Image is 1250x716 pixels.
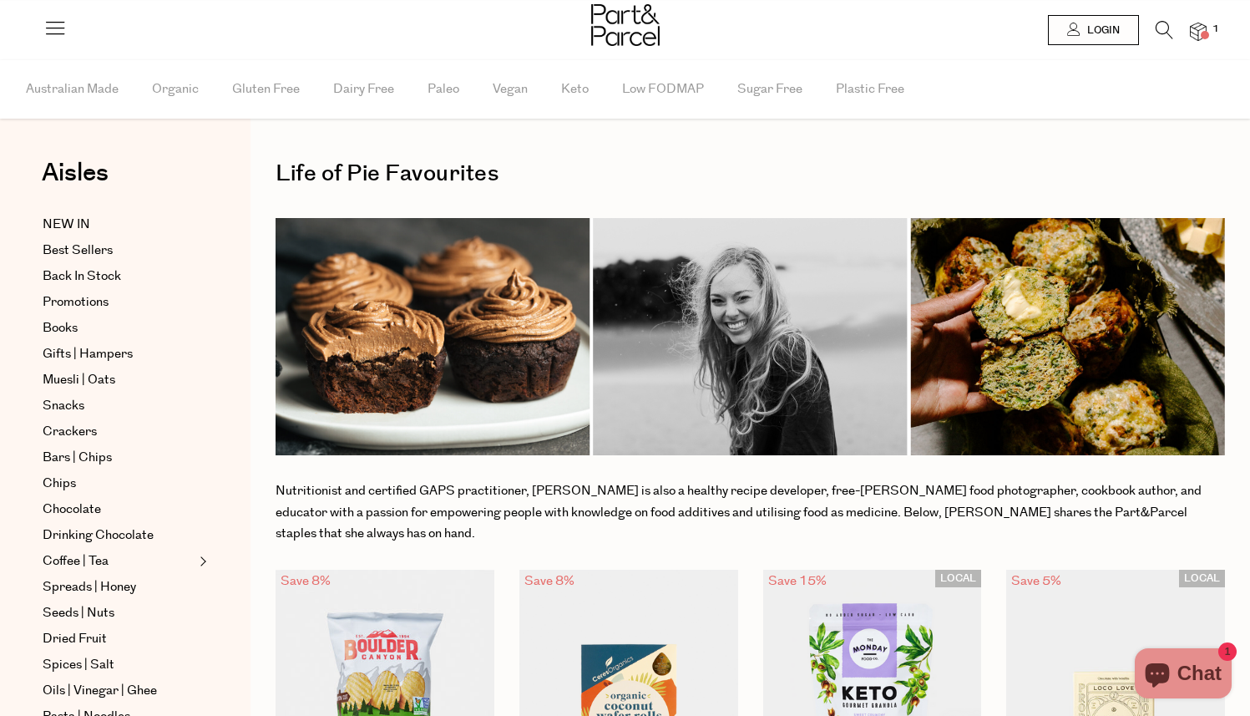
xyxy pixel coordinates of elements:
span: Login [1083,23,1120,38]
span: Back In Stock [43,267,121,287]
span: NEW IN [43,215,90,235]
span: Organic [152,60,199,119]
img: Part&Parcel [591,4,660,46]
span: Sugar Free [737,60,802,119]
div: Save 5% [1006,570,1066,592]
span: Oils | Vinegar | Ghee [43,681,157,701]
span: Dried Fruit [43,629,107,649]
span: LOCAL [1179,570,1225,587]
span: Coffee | Tea [43,551,109,571]
a: Promotions [43,292,195,312]
span: Nutritionist and certified GAPS practitioner, [PERSON_NAME] is also a healthy recipe developer, f... [276,482,1202,542]
span: Vegan [493,60,528,119]
inbox-online-store-chat: Shopify online store chat [1130,648,1237,703]
a: Drinking Chocolate [43,526,195,546]
h1: Life of Pie Favourites [276,155,1225,193]
button: Expand/Collapse Coffee | Tea [195,551,207,571]
a: Spreads | Honey [43,577,195,597]
a: Back In Stock [43,267,195,287]
span: Gifts | Hampers [43,344,133,364]
a: Chocolate [43,500,195,520]
a: Spices | Salt [43,655,195,675]
span: Aisles [42,155,109,191]
a: Chips [43,474,195,494]
a: Oils | Vinegar | Ghee [43,681,195,701]
a: Dried Fruit [43,629,195,649]
span: Best Sellers [43,241,113,261]
img: Website_-_Ambassador_Banners_2000_x_500px.png [276,218,1225,455]
a: Login [1048,15,1139,45]
span: 1 [1208,22,1223,37]
span: Muesli | Oats [43,370,115,390]
a: 1 [1190,23,1207,40]
span: Plastic Free [836,60,904,119]
a: Snacks [43,396,195,416]
a: NEW IN [43,215,195,235]
span: Paleo [428,60,459,119]
a: Aisles [42,160,109,202]
span: LOCAL [935,570,981,587]
span: Dairy Free [333,60,394,119]
span: Spreads | Honey [43,577,136,597]
span: Books [43,318,78,338]
div: Save 15% [763,570,832,592]
span: Drinking Chocolate [43,526,154,546]
a: Coffee | Tea [43,551,195,571]
a: Bars | Chips [43,448,195,468]
span: Keto [561,60,589,119]
span: Australian Made [26,60,119,119]
a: Seeds | Nuts [43,603,195,623]
span: Crackers [43,422,97,442]
span: Promotions [43,292,109,312]
span: Seeds | Nuts [43,603,114,623]
a: Crackers [43,422,195,442]
span: Bars | Chips [43,448,112,468]
a: Best Sellers [43,241,195,261]
span: Spices | Salt [43,655,114,675]
a: Gifts | Hampers [43,344,195,364]
span: Low FODMAP [622,60,704,119]
div: Save 8% [276,570,336,592]
a: Muesli | Oats [43,370,195,390]
span: Chocolate [43,500,101,520]
span: Snacks [43,396,84,416]
div: Save 8% [519,570,579,592]
a: Books [43,318,195,338]
span: Gluten Free [232,60,300,119]
span: Chips [43,474,76,494]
